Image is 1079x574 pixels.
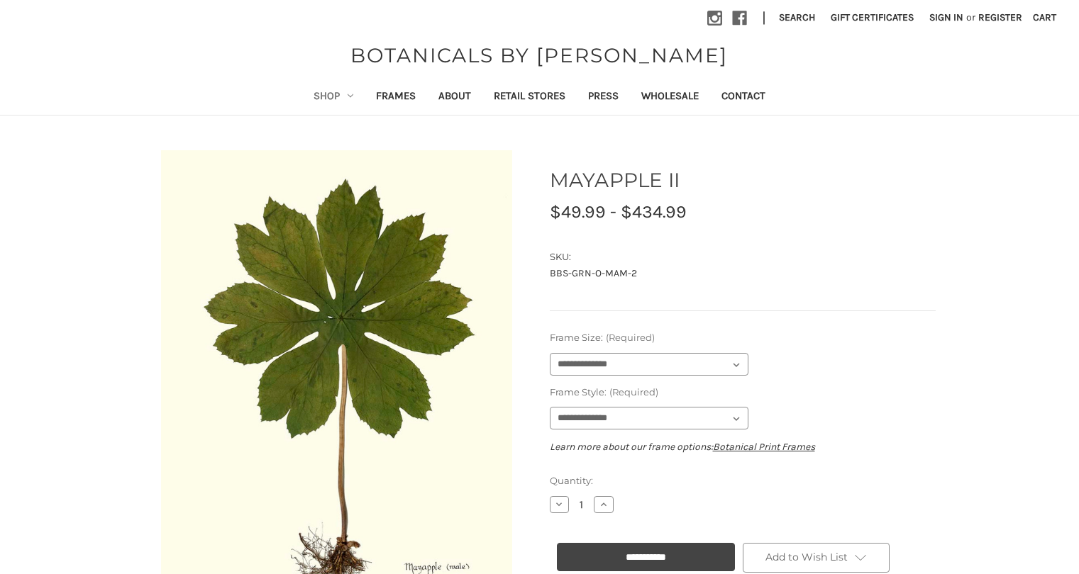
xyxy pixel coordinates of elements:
[343,40,735,70] a: BOTANICALS BY [PERSON_NAME]
[550,201,687,222] span: $49.99 - $434.99
[482,80,577,115] a: Retail Stores
[550,266,936,281] dd: BBS-GRN-O-MAM-2
[630,80,710,115] a: Wholesale
[365,80,427,115] a: Frames
[550,386,936,400] label: Frame Style:
[427,80,482,115] a: About
[550,474,936,488] label: Quantity:
[765,551,848,563] span: Add to Wish List
[550,165,936,195] h1: MAYAPPLE II
[757,7,771,30] li: |
[710,80,777,115] a: Contact
[965,10,977,25] span: or
[577,80,630,115] a: Press
[743,543,890,573] a: Add to Wish List
[550,439,936,454] p: Learn more about our frame options:
[1033,11,1056,23] span: Cart
[302,80,365,115] a: Shop
[550,250,932,264] dt: SKU:
[609,386,658,398] small: (Required)
[550,331,936,345] label: Frame Size:
[713,441,815,453] a: Botanical Print Frames
[606,332,655,343] small: (Required)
